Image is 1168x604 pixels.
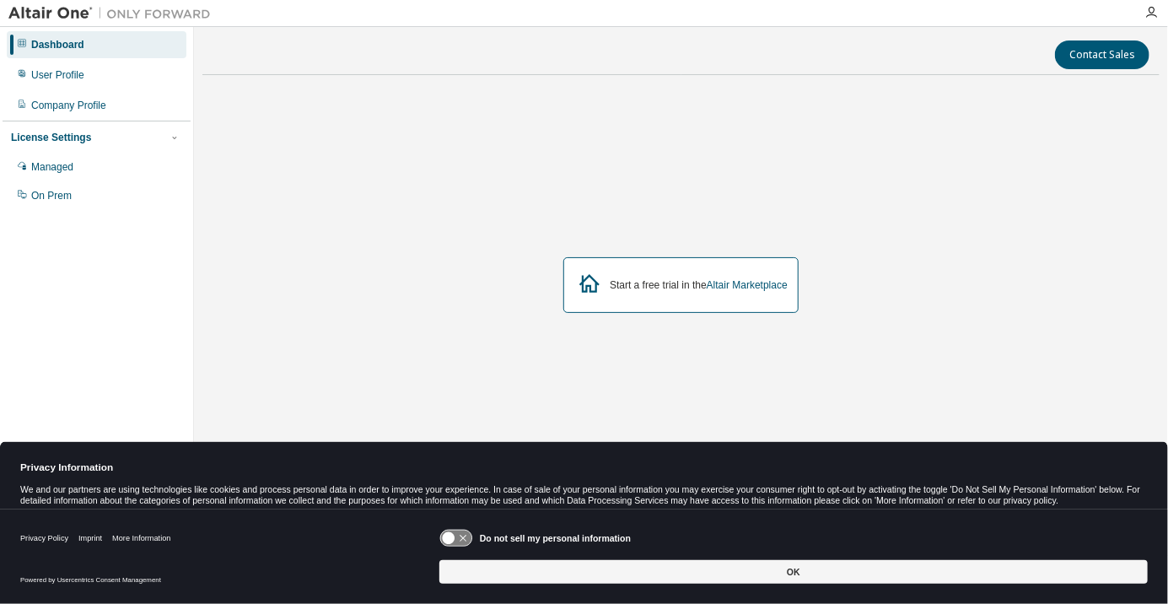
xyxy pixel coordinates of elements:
img: Altair One [8,5,219,22]
div: Start a free trial in the [610,278,788,292]
div: Managed [31,160,73,174]
div: User Profile [31,68,84,82]
div: License Settings [11,131,91,144]
div: Dashboard [31,38,84,51]
div: Company Profile [31,99,106,112]
a: Altair Marketplace [707,279,788,291]
div: On Prem [31,189,72,202]
button: Contact Sales [1055,40,1149,69]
